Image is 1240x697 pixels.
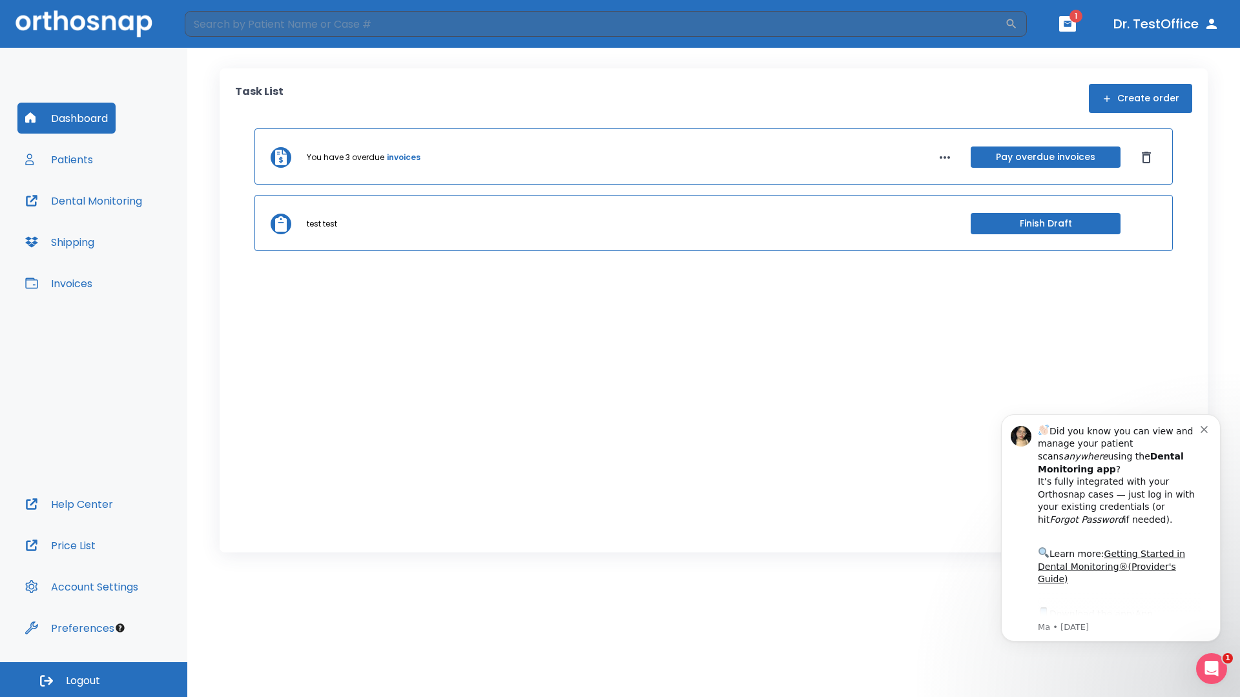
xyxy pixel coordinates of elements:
[1136,147,1157,168] button: Dismiss
[56,214,171,237] a: App Store
[1223,653,1233,663] span: 1
[17,571,146,602] button: Account Settings
[1069,10,1082,23] span: 1
[17,185,150,216] button: Dental Monitoring
[66,674,100,688] span: Logout
[17,103,116,134] button: Dashboard
[17,268,100,299] button: Invoices
[235,84,284,113] p: Task List
[15,10,152,37] img: Orthosnap
[1089,84,1192,113] button: Create order
[1108,12,1224,35] button: Dr. TestOffice
[971,146,1121,168] button: Pay overdue invoices
[1196,653,1227,684] iframe: Intercom live chat
[17,227,102,258] button: Shipping
[56,210,219,276] div: Download the app: | ​ Let us know if you need help getting started!
[307,218,337,230] p: test test
[17,489,121,520] button: Help Center
[114,622,126,634] div: Tooltip anchor
[56,227,219,238] p: Message from Ma, sent 1w ago
[387,152,420,163] a: invoices
[185,11,1005,37] input: Search by Patient Name or Case #
[17,612,122,643] button: Preferences
[971,213,1121,234] button: Finish Draft
[17,144,101,175] button: Patients
[17,530,103,561] button: Price List
[219,28,229,38] button: Dismiss notification
[307,152,384,163] p: You have 3 overdue
[982,395,1240,662] iframe: Intercom notifications message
